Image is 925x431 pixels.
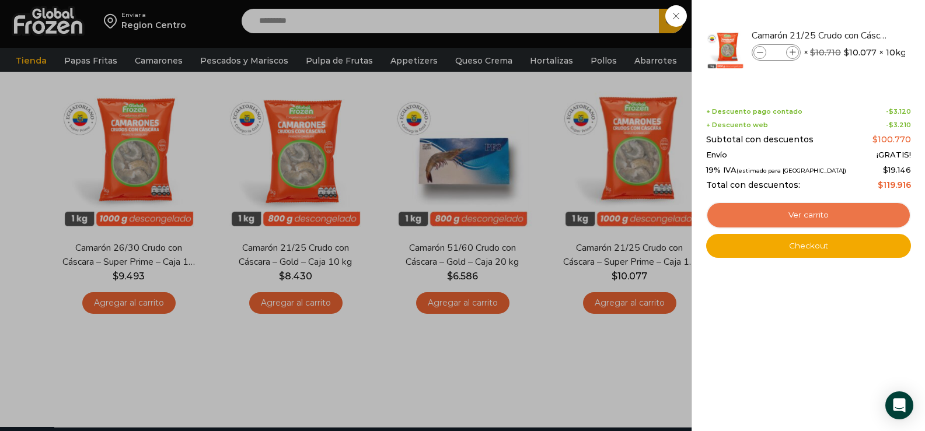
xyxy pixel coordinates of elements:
[767,46,785,59] input: Product quantity
[706,166,846,175] span: 19% IVA
[844,47,877,58] bdi: 10.077
[810,47,815,58] span: $
[872,134,878,145] span: $
[706,108,802,115] span: + Descuento pago contado
[886,121,911,129] span: -
[706,202,911,229] a: Ver carrito
[885,391,913,419] div: Open Intercom Messenger
[706,180,800,190] span: Total con descuentos:
[883,165,888,174] span: $
[883,165,911,174] span: 19.146
[706,150,727,160] span: Envío
[706,234,911,258] a: Checkout
[844,47,849,58] span: $
[889,121,911,129] bdi: 3.210
[877,150,911,160] span: ¡GRATIS!
[706,121,768,129] span: + Descuento web
[872,134,911,145] bdi: 100.770
[878,180,883,190] span: $
[810,47,841,58] bdi: 10.710
[752,29,891,42] a: Camarón 21/25 Crudo con Cáscara - Super Prime - Caja 10 kg
[804,44,906,61] span: × × 10kg
[878,180,911,190] bdi: 119.916
[889,121,893,129] span: $
[886,108,911,115] span: -
[889,107,911,115] bdi: 3.120
[736,167,846,174] small: (estimado para [GEOGRAPHIC_DATA])
[706,135,814,145] span: Subtotal con descuentos
[889,107,893,115] span: $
